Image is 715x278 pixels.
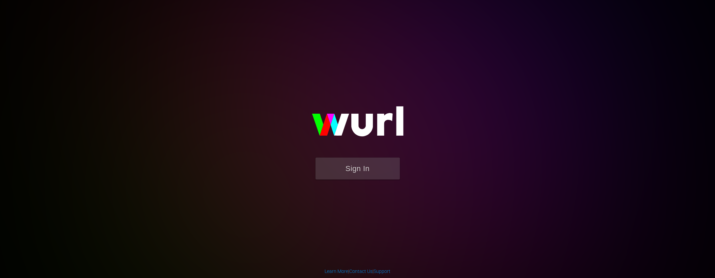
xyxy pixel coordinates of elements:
a: Contact Us [349,269,373,274]
img: wurl-logo-on-black-223613ac3d8ba8fe6dc639794a292ebdb59501304c7dfd60c99c58986ef67473.svg [290,92,425,157]
a: Support [374,269,390,274]
div: | | [325,268,390,275]
button: Sign In [315,158,400,179]
a: Learn More [325,269,348,274]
